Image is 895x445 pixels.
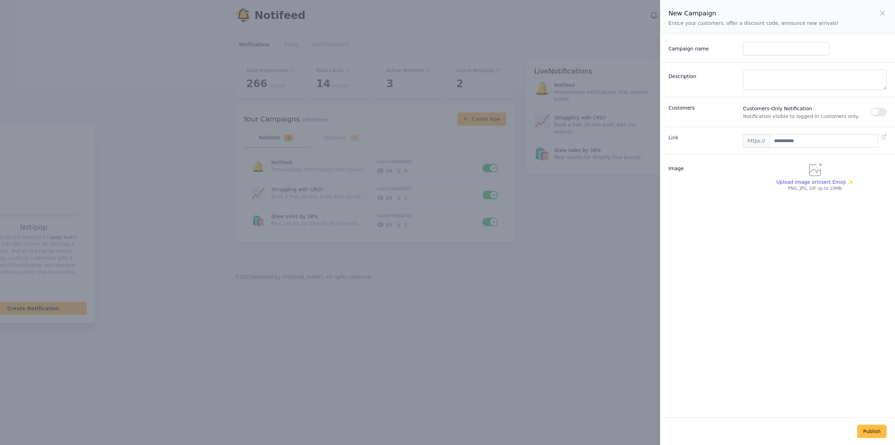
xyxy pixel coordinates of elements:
h3: Customers [668,104,737,111]
span: Notification visible to logged-in customers only. [743,113,871,120]
h1: Hello! [10,34,129,45]
label: Link [668,134,737,141]
label: Campaign name [668,42,737,52]
span: New conversation [45,97,84,103]
button: Publish [857,425,887,438]
p: or [810,179,817,186]
span: Upload Image [776,179,810,185]
span: Customers-Only Notification [743,104,871,113]
span: Insert Emoji ✨ [817,179,853,186]
p: PNG, JPG, GIF up to 10MB [743,186,887,191]
h2: Don't see Notifeed in your header? Let me know and I'll set it up! ✅ [10,47,129,80]
button: New conversation [11,93,129,107]
span: https:// [743,134,769,147]
label: Description [668,70,737,80]
label: Image [668,162,737,172]
span: We run on Gist [58,245,88,249]
h2: New Campaign [668,8,839,18]
p: Entice your customers, offer a discount code, announce new arrivals! [668,20,839,27]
